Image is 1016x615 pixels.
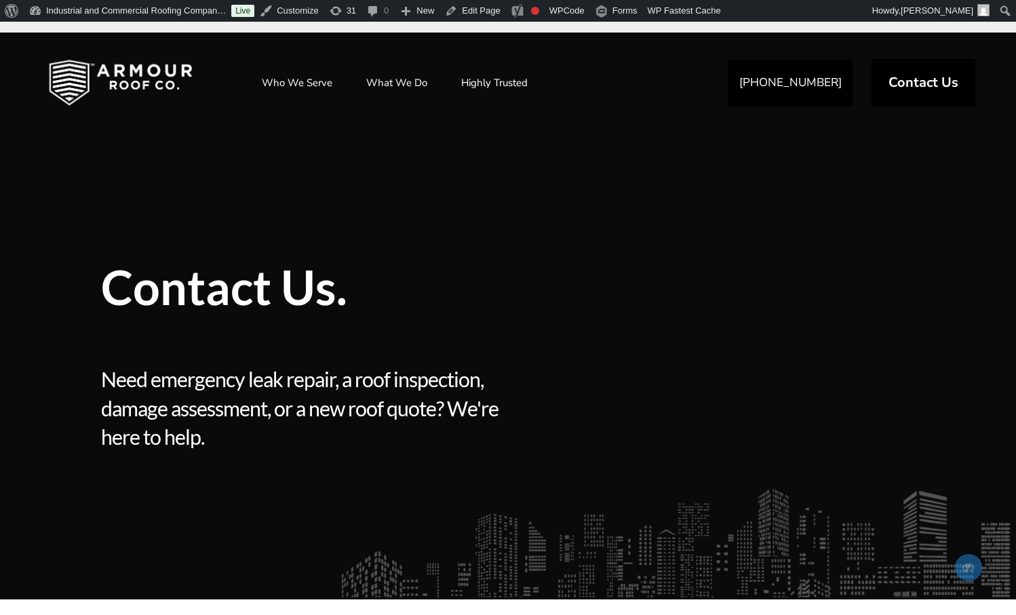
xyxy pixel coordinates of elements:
[248,66,346,100] a: Who We Serve
[353,66,441,100] a: What We Do
[27,49,214,117] img: Industrial and Commercial Roofing Company | Armour Roof Co.
[231,5,254,17] a: Live
[728,60,853,106] a: [PHONE_NUMBER]
[448,66,541,100] a: Highly Trusted
[872,59,975,106] a: Contact Us
[955,554,982,581] span: Edit/Preview
[531,7,539,15] div: Focus keyphrase not set
[888,76,958,90] span: Contact Us
[901,5,973,16] span: [PERSON_NAME]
